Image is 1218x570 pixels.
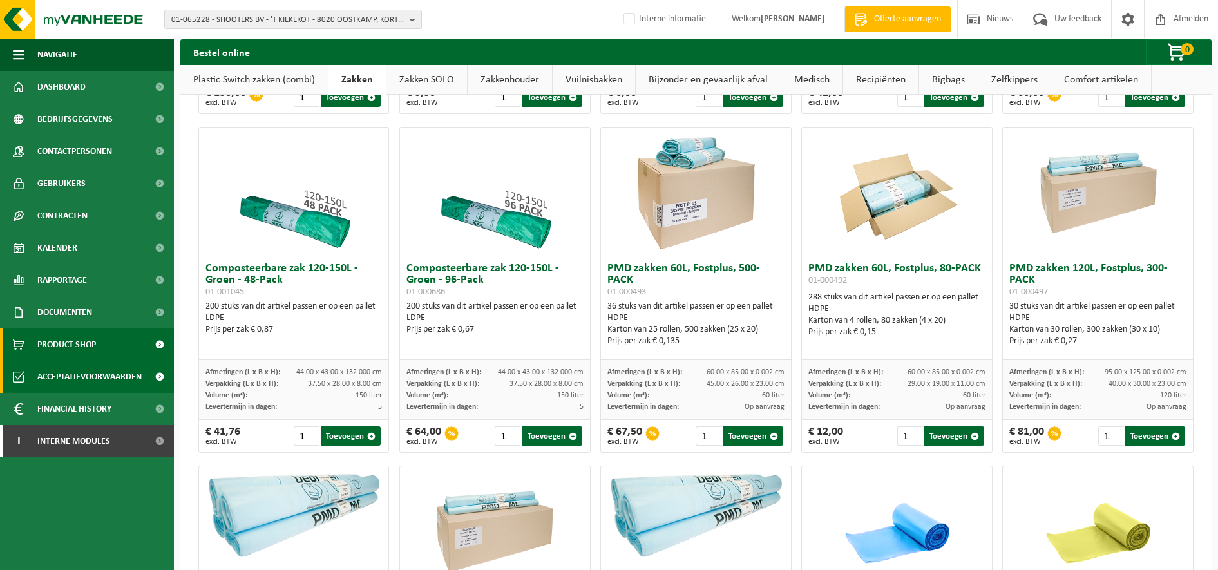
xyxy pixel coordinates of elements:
[1009,324,1186,336] div: Karton van 30 rollen, 300 zakken (30 x 10)
[1009,336,1186,347] div: Prijs per zak € 0,27
[601,466,791,561] img: 01-000531
[781,65,842,95] a: Medisch
[607,368,682,376] span: Afmetingen (L x B x H):
[522,426,582,446] button: Toevoegen
[607,301,785,347] div: 36 stuks van dit artikel passen er op een pallet
[1009,380,1082,388] span: Verpakking (L x B x H):
[294,88,319,107] input: 1
[808,368,883,376] span: Afmetingen (L x B x H):
[406,380,479,388] span: Verpakking (L x B x H):
[37,232,77,264] span: Kalender
[37,135,112,167] span: Contactpersonen
[205,426,240,446] div: € 41,76
[180,39,263,64] h2: Bestel online
[607,426,642,446] div: € 67,50
[406,88,438,107] div: € 5,50
[1098,426,1124,446] input: 1
[205,324,383,336] div: Prijs per zak € 0,87
[808,403,880,411] span: Levertermijn in dagen:
[924,426,984,446] button: Toevoegen
[723,88,783,107] button: Toevoegen
[636,65,781,95] a: Bijzonder en gevaarlijk afval
[696,426,721,446] input: 1
[1009,88,1044,107] div: € 66,00
[1147,403,1186,411] span: Op aanvraag
[1051,65,1151,95] a: Comfort artikelen
[844,6,951,32] a: Offerte aanvragen
[607,263,785,298] h3: PMD zakken 60L, Fostplus, 500-PACK
[607,287,646,297] span: 01-000493
[1034,128,1163,256] img: 01-000497
[205,312,383,324] div: LDPE
[205,438,240,446] span: excl. BTW
[1009,438,1044,446] span: excl. BTW
[1160,392,1186,399] span: 120 liter
[406,368,481,376] span: Afmetingen (L x B x H):
[808,263,985,289] h3: PMD zakken 60L, Fostplus, 80-PACK
[37,39,77,71] span: Navigatie
[1125,88,1185,107] button: Toevoegen
[808,438,843,446] span: excl. BTW
[843,65,918,95] a: Recipiënten
[978,65,1051,95] a: Zelfkippers
[946,403,985,411] span: Op aanvraag
[808,292,985,338] div: 288 stuks van dit artikel passen er op een pallet
[1105,368,1186,376] span: 95.00 x 125.00 x 0.002 cm
[37,167,86,200] span: Gebruikers
[522,88,582,107] button: Toevoegen
[924,88,984,107] button: Toevoegen
[631,128,760,256] img: 01-000493
[808,380,881,388] span: Verpakking (L x B x H):
[495,88,520,107] input: 1
[406,403,478,411] span: Levertermijn in dagen:
[897,88,923,107] input: 1
[1009,263,1186,298] h3: PMD zakken 120L, Fostplus, 300-PACK
[205,99,246,107] span: excl. BTW
[229,128,358,256] img: 01-001045
[1181,43,1194,55] span: 0
[356,392,382,399] span: 150 liter
[808,276,847,285] span: 01-000492
[1098,88,1124,107] input: 1
[37,200,88,232] span: Contracten
[13,425,24,457] span: I
[808,315,985,327] div: Karton van 4 rollen, 80 zakken (4 x 20)
[406,392,448,399] span: Volume (m³):
[509,380,584,388] span: 37.50 x 28.00 x 8.00 cm
[205,88,246,107] div: € 136,00
[1146,39,1210,65] button: 0
[308,380,382,388] span: 37.50 x 28.00 x 8.00 cm
[607,312,785,324] div: HDPE
[897,426,923,446] input: 1
[171,10,404,30] span: 01-065228 - SHOOTERS BV - 'T KIEKEKOT - 8020 OOSTKAMP, KORTE KWADEPLASSTRAAT 2
[180,65,328,95] a: Plastic Switch zakken (combi)
[808,88,843,107] div: € 42,00
[386,65,467,95] a: Zakken SOLO
[908,380,985,388] span: 29.00 x 19.00 x 11.00 cm
[1009,392,1051,399] span: Volume (m³):
[1009,301,1186,347] div: 30 stuks van dit artikel passen er op een pallet
[908,368,985,376] span: 60.00 x 85.00 x 0.002 cm
[406,99,438,107] span: excl. BTW
[919,65,978,95] a: Bigbags
[1125,426,1185,446] button: Toevoegen
[205,287,244,297] span: 01-001045
[607,99,639,107] span: excl. BTW
[205,263,383,298] h3: Composteerbare zak 120-150L - Groen - 48-Pack
[607,438,642,446] span: excl. BTW
[607,392,649,399] span: Volume (m³):
[963,392,985,399] span: 60 liter
[406,426,441,446] div: € 64,00
[607,403,679,411] span: Levertermijn in dagen:
[321,426,381,446] button: Toevoegen
[37,103,113,135] span: Bedrijfsgegevens
[406,263,584,298] h3: Composteerbare zak 120-150L - Groen - 96-Pack
[707,380,785,388] span: 45.00 x 26.00 x 23.00 cm
[37,296,92,328] span: Documenten
[495,426,520,446] input: 1
[707,368,785,376] span: 60.00 x 85.00 x 0.002 cm
[406,324,584,336] div: Prijs per zak € 0,67
[808,392,850,399] span: Volume (m³):
[1009,312,1186,324] div: HDPE
[406,287,445,297] span: 01-000686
